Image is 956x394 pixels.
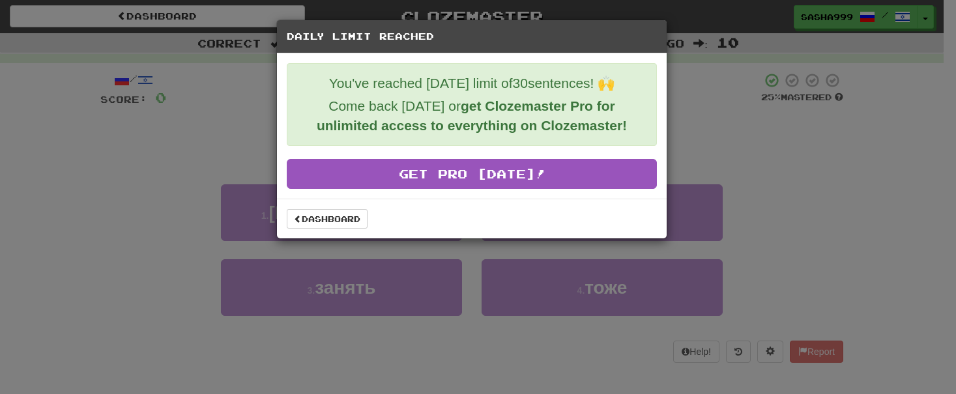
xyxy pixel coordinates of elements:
[287,159,657,189] a: Get Pro [DATE]!
[297,74,646,93] p: You've reached [DATE] limit of 30 sentences! 🙌
[297,96,646,135] p: Come back [DATE] or
[317,98,627,133] strong: get Clozemaster Pro for unlimited access to everything on Clozemaster!
[287,30,657,43] h5: Daily Limit Reached
[287,209,368,229] a: Dashboard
